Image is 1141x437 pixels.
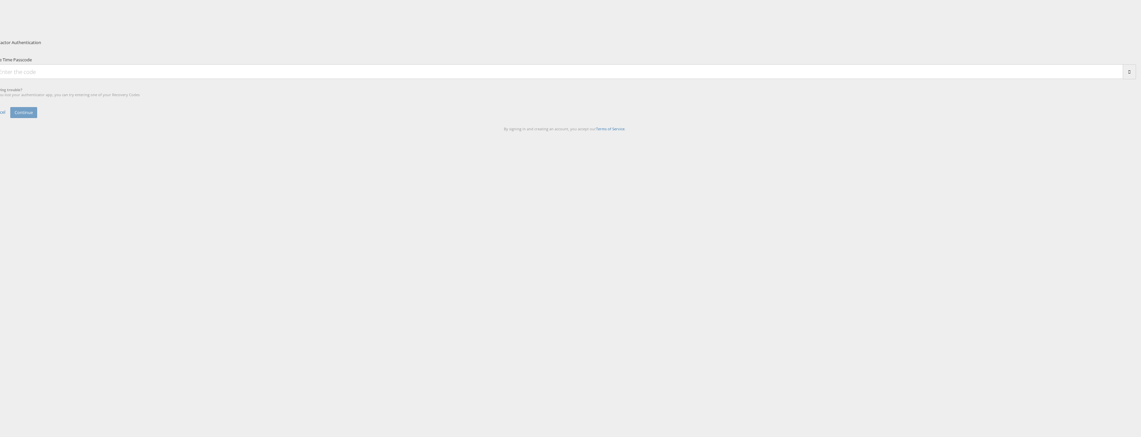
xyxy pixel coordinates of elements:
a: Terms of Service [596,126,625,131]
